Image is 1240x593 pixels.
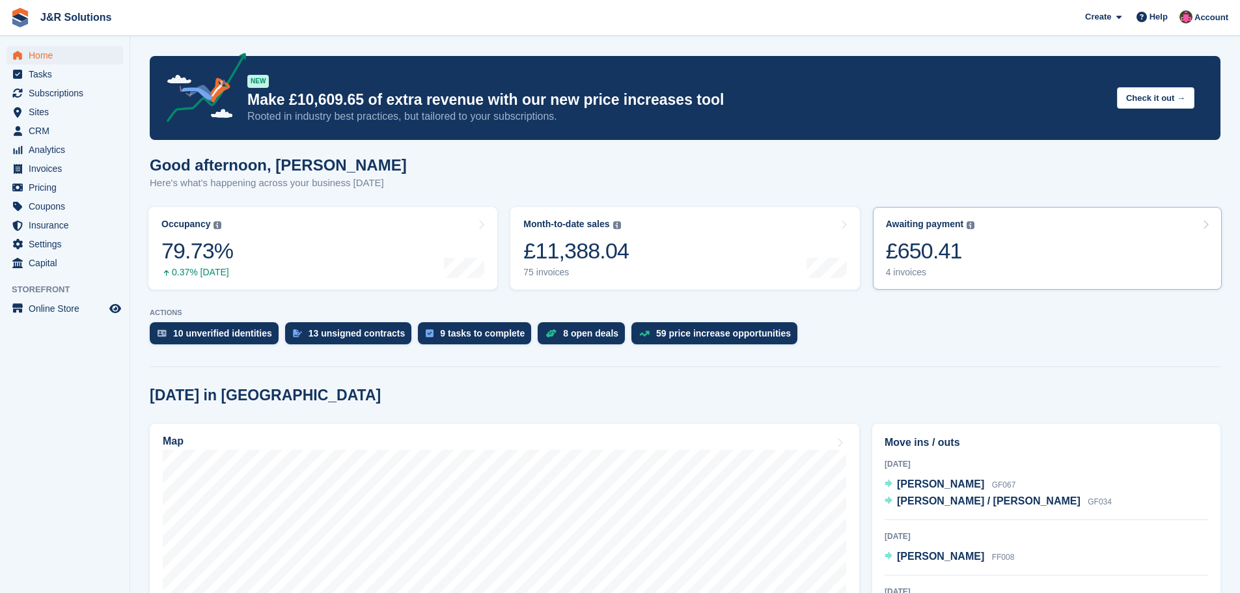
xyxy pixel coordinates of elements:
span: Insurance [29,216,107,234]
div: 79.73% [161,238,233,264]
img: icon-info-grey-7440780725fd019a000dd9b08b2336e03edf1995a4989e88bcd33f0948082b44.svg [967,221,974,229]
a: J&R Solutions [35,7,117,28]
h2: Map [163,435,184,447]
span: Capital [29,254,107,272]
h2: Move ins / outs [885,435,1208,450]
span: Storefront [12,283,130,296]
span: Help [1150,10,1168,23]
img: task-75834270c22a3079a89374b754ae025e5fb1db73e45f91037f5363f120a921f8.svg [426,329,434,337]
a: menu [7,46,123,64]
button: Check it out → [1117,87,1194,109]
a: menu [7,299,123,318]
span: Home [29,46,107,64]
div: 10 unverified identities [173,328,272,338]
span: Account [1194,11,1228,24]
a: [PERSON_NAME] / [PERSON_NAME] GF034 [885,493,1112,510]
a: Occupancy 79.73% 0.37% [DATE] [148,207,497,290]
p: ACTIONS [150,309,1220,317]
img: contract_signature_icon-13c848040528278c33f63329250d36e43548de30e8caae1d1a13099fd9432cc5.svg [293,329,302,337]
span: Settings [29,235,107,253]
a: menu [7,141,123,159]
a: menu [7,65,123,83]
img: stora-icon-8386f47178a22dfd0bd8f6a31ec36ba5ce8667c1dd55bd0f319d3a0aa187defe.svg [10,8,30,27]
div: Month-to-date sales [523,219,609,230]
span: FF008 [992,553,1015,562]
span: Invoices [29,159,107,178]
span: Sites [29,103,107,121]
div: 8 open deals [563,328,618,338]
span: Pricing [29,178,107,197]
span: [PERSON_NAME] / [PERSON_NAME] [897,495,1081,506]
p: Here's what's happening across your business [DATE] [150,176,407,191]
img: price-adjustments-announcement-icon-8257ccfd72463d97f412b2fc003d46551f7dbcb40ab6d574587a9cd5c0d94... [156,53,247,127]
img: deal-1b604bf984904fb50ccaf53a9ad4b4a5d6e5aea283cecdc64d6e3604feb123c2.svg [545,329,557,338]
span: GF067 [992,480,1016,490]
div: £650.41 [886,238,975,264]
span: Tasks [29,65,107,83]
p: Rooted in industry best practices, but tailored to your subscriptions. [247,109,1107,124]
span: Analytics [29,141,107,159]
span: GF034 [1088,497,1112,506]
span: Create [1085,10,1111,23]
img: icon-info-grey-7440780725fd019a000dd9b08b2336e03edf1995a4989e88bcd33f0948082b44.svg [214,221,221,229]
a: menu [7,216,123,234]
a: [PERSON_NAME] GF067 [885,476,1015,493]
div: 4 invoices [886,267,975,278]
a: 9 tasks to complete [418,322,538,351]
img: verify_identity-adf6edd0f0f0b5bbfe63781bf79b02c33cf7c696d77639b501bdc392416b5a36.svg [158,329,167,337]
a: Month-to-date sales £11,388.04 75 invoices [510,207,859,290]
a: 10 unverified identities [150,322,285,351]
span: Subscriptions [29,84,107,102]
a: menu [7,159,123,178]
a: Awaiting payment £650.41 4 invoices [873,207,1222,290]
div: 59 price increase opportunities [656,328,791,338]
a: menu [7,84,123,102]
a: menu [7,254,123,272]
p: Make £10,609.65 of extra revenue with our new price increases tool [247,90,1107,109]
a: menu [7,235,123,253]
a: 13 unsigned contracts [285,322,419,351]
h2: [DATE] in [GEOGRAPHIC_DATA] [150,387,381,404]
span: [PERSON_NAME] [897,478,984,490]
img: icon-info-grey-7440780725fd019a000dd9b08b2336e03edf1995a4989e88bcd33f0948082b44.svg [613,221,621,229]
span: [PERSON_NAME] [897,551,984,562]
div: £11,388.04 [523,238,629,264]
h1: Good afternoon, [PERSON_NAME] [150,156,407,174]
a: 59 price increase opportunities [631,322,804,351]
span: CRM [29,122,107,140]
div: 9 tasks to complete [440,328,525,338]
a: menu [7,197,123,215]
a: menu [7,122,123,140]
div: 0.37% [DATE] [161,267,233,278]
div: [DATE] [885,531,1208,542]
div: 75 invoices [523,267,629,278]
span: Online Store [29,299,107,318]
div: [DATE] [885,458,1208,470]
a: menu [7,178,123,197]
a: 8 open deals [538,322,631,351]
div: Awaiting payment [886,219,964,230]
div: Occupancy [161,219,210,230]
a: menu [7,103,123,121]
img: price_increase_opportunities-93ffe204e8149a01c8c9dc8f82e8f89637d9d84a8eef4429ea346261dce0b2c0.svg [639,331,650,337]
div: 13 unsigned contracts [309,328,406,338]
div: NEW [247,75,269,88]
a: [PERSON_NAME] FF008 [885,549,1014,566]
a: Preview store [107,301,123,316]
img: Julie Morgan [1179,10,1192,23]
span: Coupons [29,197,107,215]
